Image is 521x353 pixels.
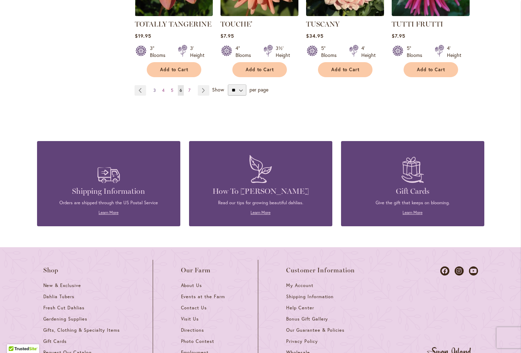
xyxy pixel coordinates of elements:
span: Add to Cart [160,67,189,73]
a: TOTALLY TANGERINE [135,20,211,28]
span: 7 [188,88,190,93]
span: Our Guarantee & Policies [286,327,345,333]
span: $19.95 [135,32,151,39]
span: Our Farm [181,267,211,274]
span: Customer Information [286,267,355,274]
span: Add to Cart [417,67,446,73]
a: TUSCANY [306,11,384,17]
span: Help Center [286,305,314,311]
button: Add to Cart [318,62,372,77]
a: Learn More [99,210,118,215]
div: 4" Blooms [236,45,255,59]
h4: How To [PERSON_NAME] [200,186,322,196]
a: 7 [187,85,192,96]
span: Privacy Policy [286,338,318,344]
span: $34.95 [306,32,324,39]
h4: Gift Cards [352,186,474,196]
a: 5 [169,85,175,96]
button: Add to Cart [404,62,458,77]
span: Contact Us [181,305,207,311]
a: Learn More [251,210,270,215]
span: per page [249,86,268,93]
span: My Account [286,282,313,288]
span: Bonus Gift Gallery [286,316,328,322]
a: Dahlias on Instagram [455,266,464,275]
button: Add to Cart [232,62,287,77]
p: Orders are shipped through the US Postal Service [48,200,170,206]
p: Read our tips for growing beautiful dahlias. [200,200,322,206]
span: Add to Cart [246,67,274,73]
div: 4' Height [361,45,376,59]
span: $7.95 [220,32,234,39]
a: TUTTI FRUTTI [392,20,443,28]
a: 4 [160,85,166,96]
span: Show [212,86,224,93]
span: Shop [43,267,59,274]
span: Dahlia Tubers [43,294,75,300]
h4: Shipping Information [48,186,170,196]
div: 3½' Height [276,45,290,59]
span: Visit Us [181,316,199,322]
span: Photo Contest [181,338,215,344]
span: About Us [181,282,202,288]
span: Gift Cards [43,338,67,344]
div: 4' Height [447,45,461,59]
span: 4 [162,88,165,93]
span: Directions [181,327,204,333]
span: New & Exclusive [43,282,81,288]
div: 5" Blooms [321,45,341,59]
a: Learn More [403,210,422,215]
a: Dahlias on Facebook [440,266,449,275]
div: 3" Blooms [150,45,169,59]
span: Fresh Cut Dahlias [43,305,85,311]
button: Add to Cart [147,62,201,77]
a: 3 [152,85,158,96]
p: Give the gift that keeps on blooming. [352,200,474,206]
a: TUSCANY [306,20,340,28]
span: Events at the Farm [181,294,225,300]
span: 5 [171,88,173,93]
span: Add to Cart [331,67,360,73]
span: Gardening Supplies [43,316,87,322]
iframe: Launch Accessibility Center [5,328,25,348]
a: TOTALLY TANGERINE [135,11,213,17]
a: TUTTI FRUTTI [392,11,470,17]
a: TOUCHE' [220,11,298,17]
div: 5" Blooms [407,45,426,59]
a: TOUCHE' [220,20,252,28]
a: Dahlias on Youtube [469,266,478,275]
span: 3 [153,88,156,93]
span: Shipping Information [286,294,334,300]
span: 6 [180,88,182,93]
span: Gifts, Clothing & Specialty Items [43,327,120,333]
span: $7.95 [392,32,405,39]
div: 3' Height [190,45,204,59]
